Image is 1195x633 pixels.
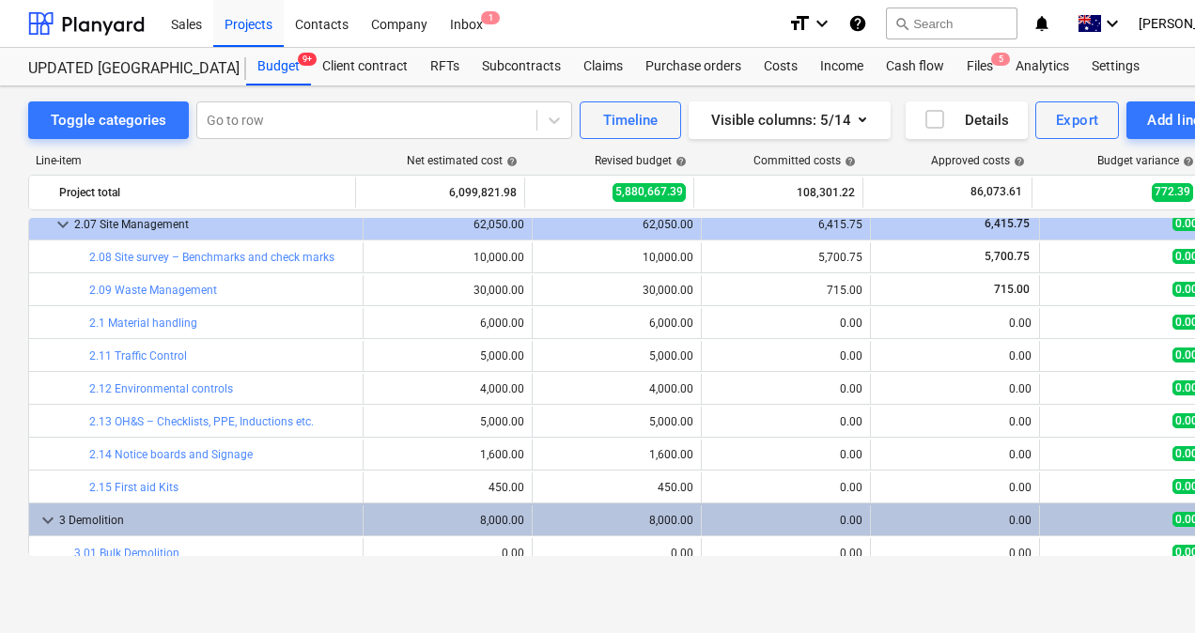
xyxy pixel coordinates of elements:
div: Line-item [28,154,357,167]
a: Analytics [1004,48,1080,85]
i: keyboard_arrow_down [1101,12,1124,35]
div: Timeline [603,108,658,132]
div: Purchase orders [634,48,753,85]
div: 4,000.00 [540,382,693,395]
span: 5 [991,53,1010,66]
a: Cash flow [875,48,955,85]
span: 86,073.61 [969,184,1024,200]
span: 5,880,667.39 [613,183,686,201]
a: Income [809,48,875,85]
div: 0.00 [878,481,1032,494]
div: Budget variance [1097,154,1194,167]
div: Files [955,48,1004,85]
div: 0.00 [709,448,862,461]
div: 5,000.00 [540,415,693,428]
a: 2.1 Material handling [89,316,197,330]
div: 450.00 [540,481,693,494]
div: Approved costs [931,154,1025,167]
div: 0.00 [878,382,1032,395]
button: Toggle categories [28,101,189,139]
a: 2.14 Notice boards and Signage [89,448,253,461]
span: search [894,16,909,31]
span: 6,415.75 [983,217,1032,230]
a: 2.13 OH&S – Checklists, PPE, Inductions etc. [89,415,314,428]
div: 30,000.00 [371,284,524,297]
a: Files5 [955,48,1004,85]
div: 0.00 [878,349,1032,363]
div: 0.00 [878,316,1032,330]
span: 9+ [298,53,317,66]
div: 0.00 [709,481,862,494]
div: 450.00 [371,481,524,494]
span: 5,700.75 [983,250,1032,263]
div: 30,000.00 [540,284,693,297]
div: Committed costs [753,154,856,167]
div: 0.00 [709,316,862,330]
div: 715.00 [709,284,862,297]
div: 0.00 [371,547,524,560]
div: UPDATED [GEOGRAPHIC_DATA] [28,59,224,79]
a: 3.01 Bulk Demolition [74,547,179,560]
a: Client contract [311,48,419,85]
span: keyboard_arrow_down [52,213,74,236]
i: format_size [788,12,811,35]
span: keyboard_arrow_down [37,509,59,532]
div: 0.00 [878,514,1032,527]
span: help [672,156,687,167]
a: Subcontracts [471,48,572,85]
i: notifications [1032,12,1051,35]
button: Details [906,101,1028,139]
div: Details [923,108,1009,132]
div: 5,700.75 [709,251,862,264]
a: 2.11 Traffic Control [89,349,187,363]
a: 2.08 Site survey – Benchmarks and check marks [89,251,334,264]
div: 62,050.00 [540,218,693,231]
div: 0.00 [709,547,862,560]
a: Costs [753,48,809,85]
span: help [1010,156,1025,167]
div: 0.00 [878,448,1032,461]
div: 6,000.00 [540,316,693,330]
button: Search [886,8,1017,39]
div: 5,000.00 [540,349,693,363]
div: 5,000.00 [371,415,524,428]
div: 10,000.00 [540,251,693,264]
i: Knowledge base [848,12,867,35]
div: 2.07 Site Management [74,209,355,239]
div: 6,415.75 [709,218,862,231]
div: 108,301.22 [702,178,855,208]
div: 6,000.00 [371,316,524,330]
span: help [503,156,518,167]
span: 1 [481,11,500,24]
a: 2.12 Environmental controls [89,382,233,395]
div: 0.00 [709,349,862,363]
div: Budget [246,48,311,85]
button: Visible columns:5/14 [689,101,891,139]
div: 8,000.00 [371,514,524,527]
div: Net estimated cost [407,154,518,167]
i: keyboard_arrow_down [811,12,833,35]
div: Revised budget [595,154,687,167]
a: Claims [572,48,634,85]
div: 62,050.00 [371,218,524,231]
span: help [841,156,856,167]
div: Visible columns : 5/14 [711,108,868,132]
div: 0.00 [709,415,862,428]
a: 2.15 First aid Kits [89,481,178,494]
div: 3 Demolition [59,505,355,535]
div: 8,000.00 [540,514,693,527]
div: 0.00 [709,514,862,527]
div: 0.00 [878,415,1032,428]
div: 0.00 [878,547,1032,560]
div: 5,000.00 [371,349,524,363]
div: Settings [1080,48,1151,85]
div: 1,600.00 [371,448,524,461]
button: Timeline [580,101,681,139]
a: 2.09 Waste Management [89,284,217,297]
